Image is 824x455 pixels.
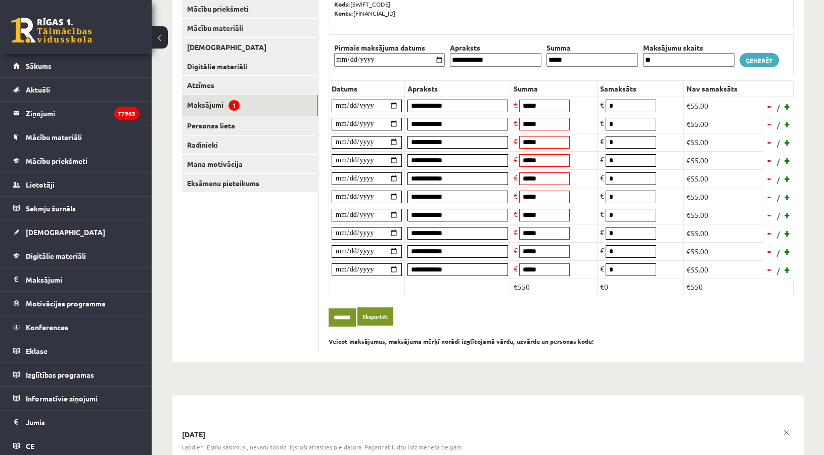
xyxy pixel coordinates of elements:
[783,262,793,277] a: +
[764,134,774,150] a: -
[334,9,353,17] b: Konts:
[13,125,139,149] a: Mācību materiāli
[740,53,779,67] a: Ģenerēt
[447,42,544,53] th: Apraksts
[26,418,45,427] span: Jumis
[684,188,763,206] td: €55.00
[684,169,763,188] td: €55.00
[13,102,139,125] a: Ziņojumi77963
[776,156,781,167] span: /
[764,189,774,204] a: -
[13,197,139,220] a: Sekmju žurnāls
[600,264,604,273] span: €
[600,227,604,237] span: €
[11,18,92,43] a: Rīgas 1. Tālmācības vidusskola
[26,156,87,165] span: Mācību priekšmeti
[780,426,794,440] a: x
[684,224,763,242] td: €55.00
[182,116,318,135] a: Personas lieta
[764,153,774,168] a: -
[764,99,774,114] a: -
[26,85,50,94] span: Aktuāli
[26,323,68,332] span: Konferences
[26,299,106,308] span: Motivācijas programma
[783,171,793,186] a: +
[357,307,393,326] a: Eksportēt
[514,155,518,164] span: €
[764,244,774,259] a: -
[684,80,763,97] th: Nav samaksāts
[776,265,781,276] span: /
[26,251,86,260] span: Digitālie materiāli
[600,173,604,182] span: €
[783,244,793,259] a: +
[405,80,511,97] th: Apraksts
[26,227,105,237] span: [DEMOGRAPHIC_DATA]
[26,180,55,189] span: Lietotāji
[511,279,598,295] td: €550
[783,225,793,241] a: +
[13,78,139,101] a: Aktuāli
[600,118,604,127] span: €
[776,211,781,221] span: /
[182,95,318,116] a: Maksājumi1
[13,315,139,339] a: Konferences
[182,57,318,76] a: Digitālie materiāli
[776,138,781,149] span: /
[544,42,640,53] th: Summa
[13,220,139,244] a: [DEMOGRAPHIC_DATA]
[182,174,318,193] a: Eksāmenu pieteikums
[26,102,139,125] legend: Ziņojumi
[600,191,604,200] span: €
[182,135,318,154] a: Radinieki
[598,80,684,97] th: Samaksāts
[684,115,763,133] td: €55.00
[600,209,604,218] span: €
[514,264,518,273] span: €
[26,370,94,379] span: Izglītības programas
[514,173,518,182] span: €
[640,42,737,53] th: Maksājumu skaits
[514,209,518,218] span: €
[514,136,518,146] span: €
[600,100,604,109] span: €
[182,430,794,440] p: [DATE]
[600,136,604,146] span: €
[13,54,139,77] a: Sākums
[684,206,763,224] td: €55.00
[514,246,518,255] span: €
[684,151,763,169] td: €55.00
[182,155,318,173] a: Mana motivācija
[26,441,34,450] span: CE
[600,246,604,255] span: €
[182,76,318,95] a: Atzīmes
[783,99,793,114] a: +
[776,120,781,130] span: /
[776,247,781,258] span: /
[783,116,793,131] a: +
[182,19,318,37] a: Mācību materiāli
[114,107,139,120] i: 77963
[26,132,82,142] span: Mācību materiāli
[26,61,52,70] span: Sākums
[764,225,774,241] a: -
[764,262,774,277] a: -
[684,133,763,151] td: €55.00
[598,279,684,295] td: €0
[514,100,518,109] span: €
[228,100,240,111] span: 1
[764,116,774,131] a: -
[332,42,447,53] th: Pirmais maksājuma datums
[776,193,781,203] span: /
[13,339,139,362] a: Eklase
[13,244,139,267] a: Digitālie materiāli
[13,268,139,291] a: Maksājumi
[776,229,781,240] span: /
[329,337,594,345] b: Veicot maksājumus, maksājuma mērķī norādi izglītojamā vārdu, uzvārdu un personas kodu!
[13,363,139,386] a: Izglītības programas
[514,191,518,200] span: €
[26,346,48,355] span: Eklase
[514,118,518,127] span: €
[182,38,318,57] a: [DEMOGRAPHIC_DATA]
[764,207,774,222] a: -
